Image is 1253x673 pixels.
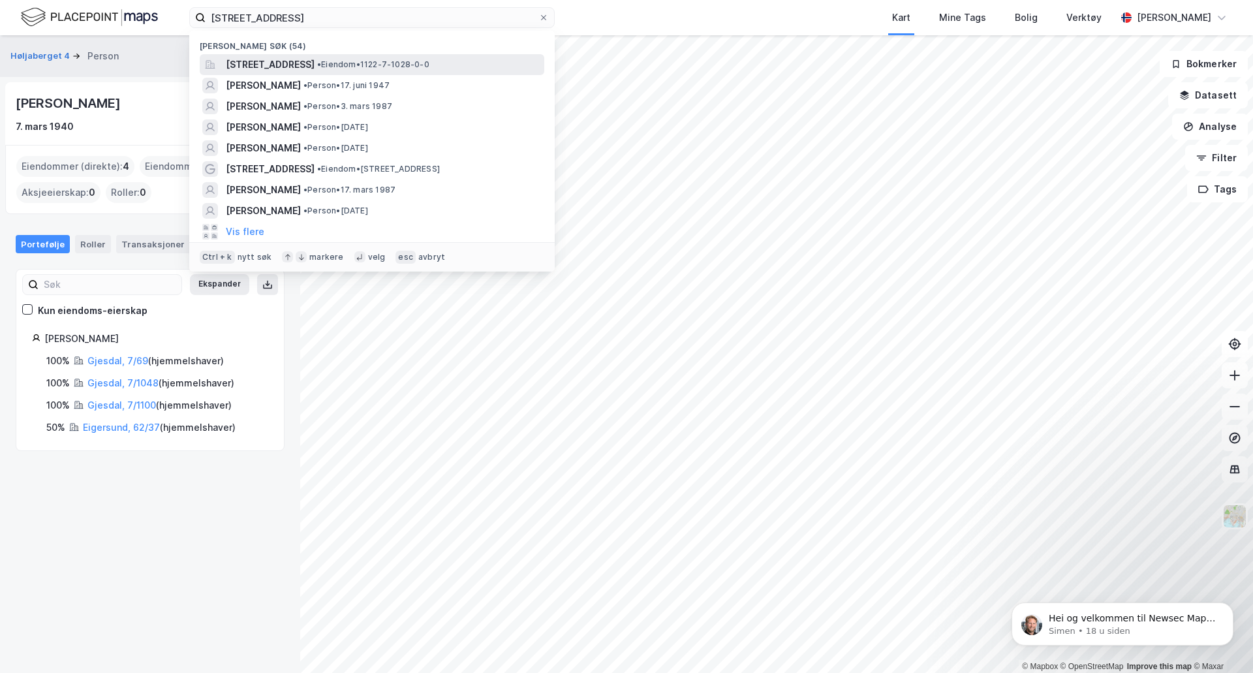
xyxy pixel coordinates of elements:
[83,422,160,433] a: Eigersund, 62/37
[116,235,208,253] div: Transaksjoner
[226,119,301,135] span: [PERSON_NAME]
[106,182,151,203] div: Roller :
[87,399,156,411] a: Gjesdal, 7/1100
[16,235,70,253] div: Portefølje
[46,420,65,435] div: 50%
[87,377,159,388] a: Gjesdal, 7/1048
[16,119,74,134] div: 7. mars 1940
[123,159,129,174] span: 4
[44,331,268,347] div: [PERSON_NAME]
[303,185,395,195] span: Person • 17. mars 1987
[303,143,368,153] span: Person • [DATE]
[317,59,429,70] span: Eiendom • 1122-7-1028-0-0
[226,203,301,219] span: [PERSON_NAME]
[46,398,70,413] div: 100%
[87,375,234,391] div: ( hjemmelshaver )
[303,206,368,216] span: Person • [DATE]
[87,353,224,369] div: ( hjemmelshaver )
[16,93,123,114] div: [PERSON_NAME]
[83,420,236,435] div: ( hjemmelshaver )
[238,252,272,262] div: nytt søk
[189,31,555,54] div: [PERSON_NAME] søk (54)
[187,238,202,251] div: 84
[226,224,264,240] button: Vis flere
[303,122,307,132] span: •
[1137,10,1211,25] div: [PERSON_NAME]
[39,275,181,294] input: Søk
[226,182,301,198] span: [PERSON_NAME]
[21,6,158,29] img: logo.f888ab2527a4732fd821a326f86c7f29.svg
[226,57,315,72] span: [STREET_ADDRESS]
[16,156,134,177] div: Eiendommer (direkte) :
[16,182,101,203] div: Aksjeeierskap :
[1060,662,1124,671] a: OpenStreetMap
[226,99,301,114] span: [PERSON_NAME]
[368,252,386,262] div: velg
[1187,176,1248,202] button: Tags
[87,398,232,413] div: ( hjemmelshaver )
[1160,51,1248,77] button: Bokmerker
[38,303,147,319] div: Kun eiendoms-eierskap
[1185,145,1248,171] button: Filter
[87,48,119,64] div: Person
[190,274,249,295] button: Ekspander
[992,575,1253,666] iframe: Intercom notifications melding
[317,164,321,174] span: •
[1222,504,1247,529] img: Z
[317,164,440,174] span: Eiendom • [STREET_ADDRESS]
[46,353,70,369] div: 100%
[303,101,307,111] span: •
[1022,662,1058,671] a: Mapbox
[200,251,235,264] div: Ctrl + k
[226,140,301,156] span: [PERSON_NAME]
[317,59,321,69] span: •
[892,10,910,25] div: Kart
[303,101,392,112] span: Person • 3. mars 1987
[418,252,445,262] div: avbryt
[303,206,307,215] span: •
[1015,10,1038,25] div: Bolig
[10,50,72,63] button: Høljaberget 4
[1066,10,1102,25] div: Verktøy
[226,161,315,177] span: [STREET_ADDRESS]
[206,8,538,27] input: Søk på adresse, matrikkel, gårdeiere, leietakere eller personer
[75,235,111,253] div: Roller
[1172,114,1248,140] button: Analyse
[303,122,368,133] span: Person • [DATE]
[87,355,148,366] a: Gjesdal, 7/69
[140,185,146,200] span: 0
[939,10,986,25] div: Mine Tags
[395,251,416,264] div: esc
[303,143,307,153] span: •
[309,252,343,262] div: markere
[1127,662,1192,671] a: Improve this map
[46,375,70,391] div: 100%
[140,156,266,177] div: Eiendommer (Indirekte) :
[303,185,307,195] span: •
[303,80,307,90] span: •
[1168,82,1248,108] button: Datasett
[226,78,301,93] span: [PERSON_NAME]
[303,80,390,91] span: Person • 17. juni 1947
[89,185,95,200] span: 0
